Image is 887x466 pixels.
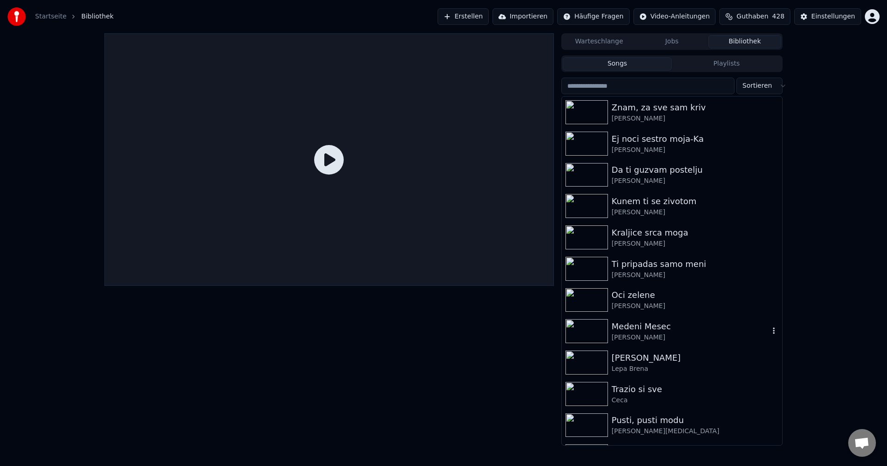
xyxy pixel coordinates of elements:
button: Video-Anleitungen [633,8,716,25]
div: Trazio si sve [612,383,778,396]
div: Ej noci sestro moja-Ka [612,133,778,145]
div: [PERSON_NAME] [612,302,778,311]
div: [PERSON_NAME] [612,114,778,123]
div: Chat öffnen [848,429,876,457]
nav: breadcrumb [35,12,114,21]
span: 428 [772,12,784,21]
div: Ceca [612,396,778,405]
button: Importieren [492,8,553,25]
img: youka [7,7,26,26]
div: Kunem ti se zivotom [612,195,778,208]
a: Startseite [35,12,67,21]
button: Häufige Fragen [557,8,630,25]
div: Kraljice srca moga [612,226,778,239]
div: [PERSON_NAME] [612,271,778,280]
button: Bibliothek [708,35,781,48]
div: Medeni Mesec [612,320,769,333]
button: Einstellungen [794,8,861,25]
span: Sortieren [742,81,772,91]
button: Playlists [672,57,781,71]
div: [PERSON_NAME] [612,176,778,186]
div: [PERSON_NAME] [612,351,778,364]
div: [PERSON_NAME] [612,239,778,248]
div: Einstellungen [811,12,855,21]
div: Ti pripadas samo meni [612,258,778,271]
button: Songs [563,57,672,71]
div: Pusti, pusti modu [612,414,778,427]
div: Znam, za sve sam kriv [612,101,778,114]
div: Da ti guzvam postelju [612,163,778,176]
button: Warteschlange [563,35,636,48]
button: Erstellen [437,8,489,25]
div: [PERSON_NAME][MEDICAL_DATA] [612,427,778,436]
span: Bibliothek [81,12,114,21]
div: [PERSON_NAME] [612,208,778,217]
div: [PERSON_NAME] [612,145,778,155]
div: [PERSON_NAME] [612,333,769,342]
span: Guthaben [736,12,768,21]
button: Jobs [636,35,709,48]
div: Lepa Brena [612,364,778,374]
div: Oci zelene [612,289,778,302]
button: Guthaben428 [719,8,790,25]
